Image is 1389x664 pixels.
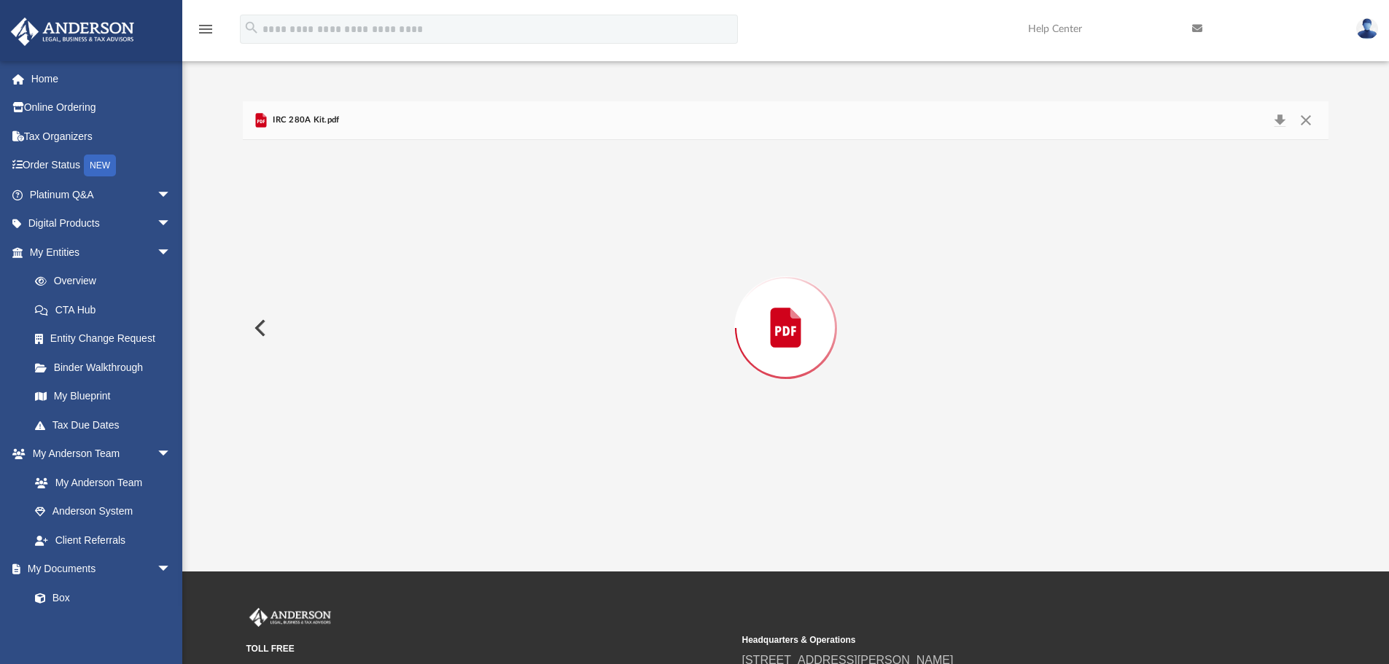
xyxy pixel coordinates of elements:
a: Tax Due Dates [20,410,193,440]
a: Anderson System [20,497,186,526]
a: Home [10,64,193,93]
span: arrow_drop_down [157,555,186,585]
a: Platinum Q&Aarrow_drop_down [10,180,193,209]
a: Tax Organizers [10,122,193,151]
a: CTA Hub [20,295,193,324]
div: Preview [243,101,1329,516]
a: My Anderson Teamarrow_drop_down [10,440,186,469]
span: arrow_drop_down [157,209,186,239]
span: arrow_drop_down [157,180,186,210]
div: NEW [84,155,116,176]
a: Meeting Minutes [20,612,186,641]
a: menu [197,28,214,38]
a: Box [20,583,179,612]
a: My Anderson Team [20,468,179,497]
a: Entity Change Request [20,324,193,354]
img: Anderson Advisors Platinum Portal [246,608,334,627]
span: arrow_drop_down [157,440,186,469]
img: Anderson Advisors Platinum Portal [7,17,139,46]
a: My Blueprint [20,382,186,411]
small: TOLL FREE [246,642,732,655]
a: Client Referrals [20,526,186,555]
button: Download [1267,110,1293,130]
a: Online Ordering [10,93,193,122]
a: My Entitiesarrow_drop_down [10,238,193,267]
span: IRC 280A Kit.pdf [270,114,340,127]
button: Previous File [243,308,275,348]
small: Headquarters & Operations [742,633,1228,647]
img: User Pic [1356,18,1378,39]
span: arrow_drop_down [157,238,186,267]
a: My Documentsarrow_drop_down [10,555,186,584]
i: search [244,20,260,36]
button: Close [1293,110,1319,130]
a: Overview [20,267,193,296]
a: Digital Productsarrow_drop_down [10,209,193,238]
a: Order StatusNEW [10,151,193,181]
a: Binder Walkthrough [20,353,193,382]
i: menu [197,20,214,38]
